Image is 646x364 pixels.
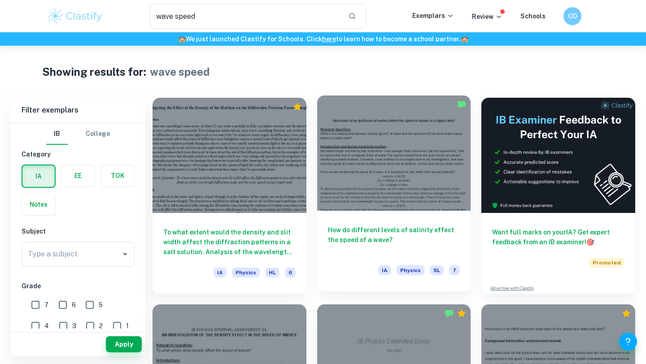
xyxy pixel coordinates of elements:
button: Apply [106,336,142,352]
a: To what extent would the density and slit width affect the diffraction patterns in a salt solutio... [153,98,306,294]
h6: Grade [22,281,135,291]
span: SL [430,265,444,275]
button: IA [22,165,55,187]
div: Premium [622,309,631,318]
img: Marked [457,100,466,109]
h6: We just launched Clastify for Schools. Click to learn how to become a school partner. [2,34,644,44]
span: 5 [99,300,103,310]
h6: OD [567,11,578,21]
span: 7 [449,265,460,275]
span: 🎯 [586,238,594,246]
h1: wave speed [150,64,210,80]
span: 6 [72,300,76,310]
button: College [86,123,110,145]
h6: Subject [22,226,135,236]
a: Schools [520,13,546,20]
h6: Filter exemplars [11,98,145,123]
img: Thumbnail [481,98,635,213]
button: TOK [101,165,134,186]
a: How do different levels of salinity effect the speed of a wave?IAPhysicsSL7 [317,98,471,294]
span: 7 [44,300,48,310]
input: Search for any exemplars... [150,4,341,29]
span: 2 [99,321,103,331]
h1: Showing results for: [42,64,146,80]
button: IB [46,123,68,145]
h6: Category [22,149,135,159]
button: Help and Feedback [619,333,637,351]
span: 1 [126,321,129,331]
button: EE [61,165,95,186]
button: OD [563,7,581,25]
h6: Want full marks on your IA ? Get expert feedback from an IB examiner! [492,227,624,247]
span: 🏫 [461,35,468,43]
p: Exemplars [412,11,454,21]
span: Physics [232,268,260,277]
button: Notes [22,194,55,215]
h6: To what extent would the density and slit width affect the diffraction patterns in a salt solutio... [163,227,296,257]
span: 3 [72,321,76,331]
span: IA [378,265,391,275]
div: Premium [293,102,302,111]
span: Promoted [589,258,624,268]
span: 6 [285,268,296,277]
span: Physics [397,265,424,275]
div: Filter type choice [46,123,110,145]
span: IA [214,268,227,277]
a: Want full marks on yourIA? Get expert feedback from an IB examiner!PromotedAdvertise with Clastify [481,98,635,294]
h6: How do different levels of salinity effect the speed of a wave? [328,225,460,255]
span: 4 [44,321,49,331]
img: Marked [445,309,454,318]
span: HL [265,268,279,277]
a: Advertise with Clastify [490,285,534,291]
div: Premium [457,309,466,318]
span: 🏫 [178,35,186,43]
a: here [322,35,336,43]
p: Review [472,12,502,22]
img: Clastify logo [47,7,104,25]
button: Open [119,248,131,260]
